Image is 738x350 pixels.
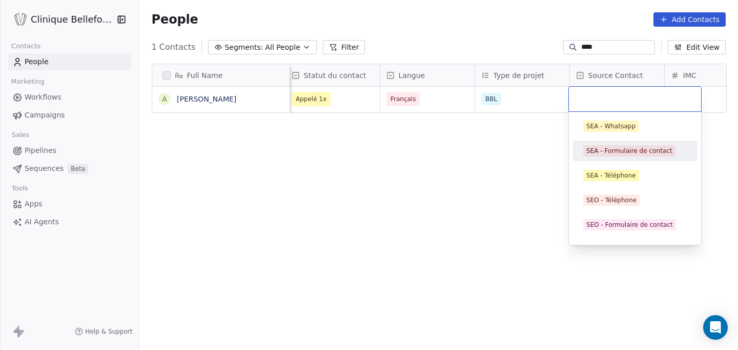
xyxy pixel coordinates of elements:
div: SEO - Formulaire de contact [586,220,673,229]
div: Suggestions [573,116,697,309]
div: SEA - Téléphone [586,171,636,180]
div: SEO - Téléphone [586,196,637,205]
div: SEA - Whatsapp [586,122,635,131]
div: SEA - Formulaire de contact [586,146,672,155]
